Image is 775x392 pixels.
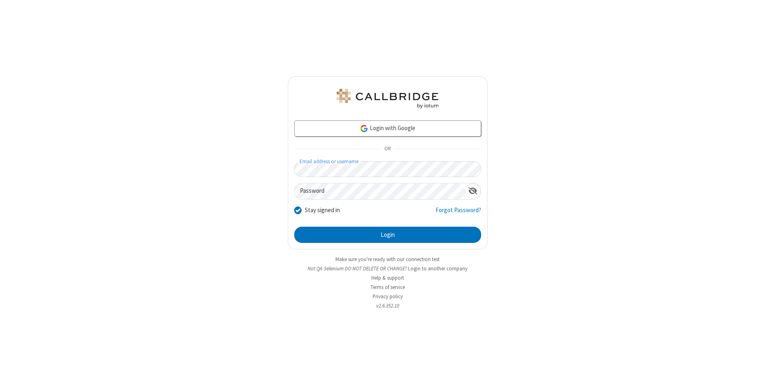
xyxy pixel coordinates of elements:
label: Stay signed in [305,206,340,215]
a: Make sure you're ready with our connection test [335,256,440,263]
img: QA Selenium DO NOT DELETE OR CHANGE [335,89,440,108]
a: Help & support [371,274,404,281]
li: v2.6.352.10 [288,302,488,310]
a: Login with Google [294,120,481,137]
a: Privacy policy [373,293,403,300]
a: Terms of service [371,284,405,291]
input: Email address or username [294,161,481,177]
button: Login [294,227,481,243]
div: Show password [465,183,481,198]
li: Not QA Selenium DO NOT DELETE OR CHANGE? [288,265,488,272]
input: Password [295,183,465,199]
button: Login to another company [408,265,467,272]
img: google-icon.png [360,124,369,133]
a: Forgot Password? [436,206,481,221]
span: OR [381,143,394,155]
